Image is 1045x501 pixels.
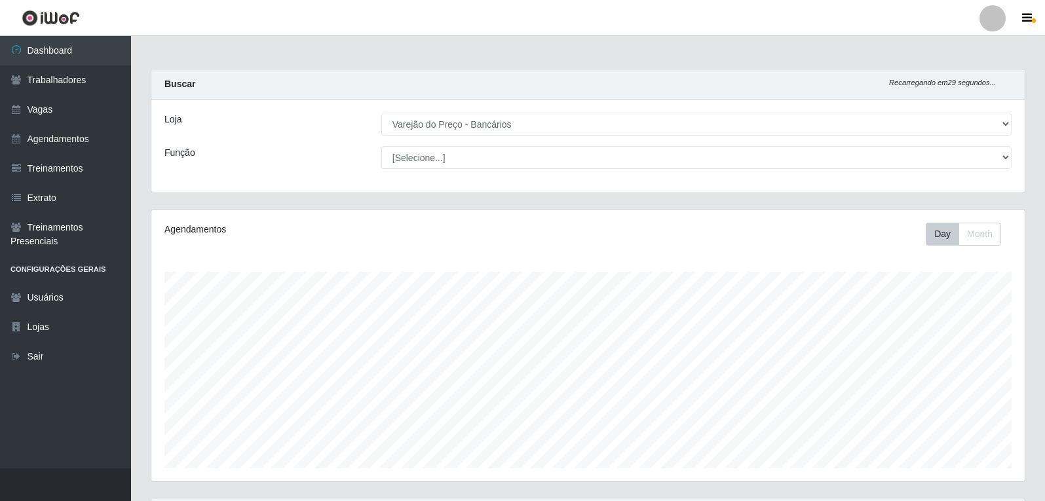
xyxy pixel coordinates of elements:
[889,79,996,86] i: Recarregando em 29 segundos...
[164,146,195,160] label: Função
[164,223,506,236] div: Agendamentos
[164,113,181,126] label: Loja
[926,223,1001,246] div: First group
[22,10,80,26] img: CoreUI Logo
[926,223,1012,246] div: Toolbar with button groups
[926,223,959,246] button: Day
[164,79,195,89] strong: Buscar
[959,223,1001,246] button: Month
